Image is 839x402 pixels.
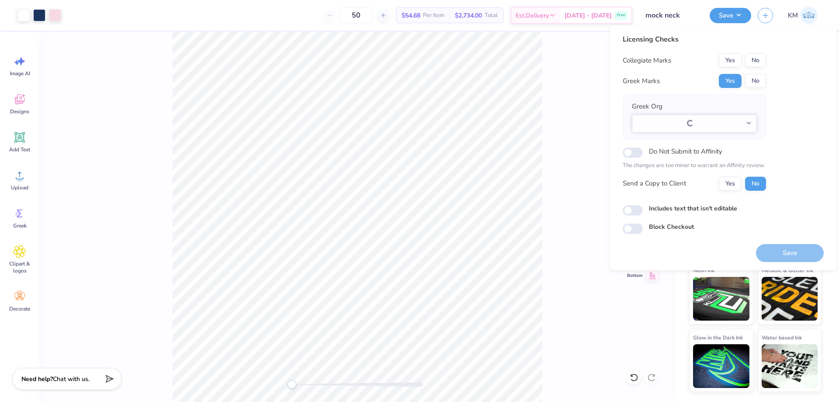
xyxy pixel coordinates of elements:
[710,8,751,23] button: Save
[693,277,749,321] img: Neon Ink
[762,277,818,321] img: Metallic & Glitter Ink
[9,146,30,153] span: Add Text
[485,11,498,20] span: Total
[565,11,612,20] span: [DATE] - [DATE]
[719,74,742,88] button: Yes
[10,108,29,115] span: Designs
[623,76,660,86] div: Greek Marks
[5,260,34,274] span: Clipart & logos
[788,10,798,21] span: KM
[10,70,30,77] span: Image AI
[288,380,296,389] div: Accessibility label
[339,7,373,23] input: – –
[617,12,625,18] span: Free
[623,34,766,45] div: Licensing Checks
[800,7,818,24] img: Karl Michael Narciza
[745,53,766,67] button: No
[719,53,742,67] button: Yes
[745,74,766,88] button: No
[762,333,802,342] span: Water based Ink
[402,11,420,20] span: $54.68
[13,222,27,229] span: Greek
[719,177,742,191] button: Yes
[639,7,703,24] input: Untitled Design
[693,344,749,388] img: Glow in the Dark Ink
[623,178,686,189] div: Send a Copy to Client
[455,11,482,20] span: $2,734.00
[745,177,766,191] button: No
[693,333,743,342] span: Glow in the Dark Ink
[649,146,722,157] label: Do Not Submit to Affinity
[649,222,694,231] label: Block Checkout
[423,11,444,20] span: Per Item
[649,204,737,213] label: Includes text that isn't editable
[632,101,662,112] label: Greek Org
[11,184,28,191] span: Upload
[762,344,818,388] img: Water based Ink
[623,161,766,170] p: The changes are too minor to warrant an Affinity review.
[627,272,643,279] span: Bottom
[516,11,549,20] span: Est. Delivery
[21,375,53,383] strong: Need help?
[53,375,90,383] span: Chat with us.
[784,7,822,24] a: KM
[623,56,671,66] div: Collegiate Marks
[9,305,30,312] span: Decorate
